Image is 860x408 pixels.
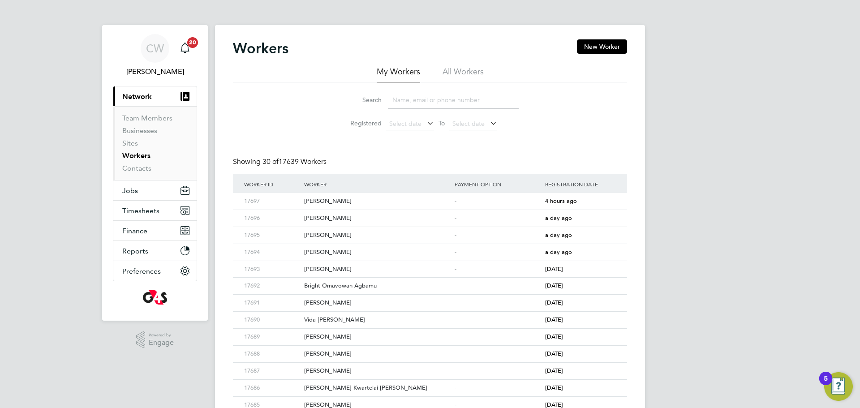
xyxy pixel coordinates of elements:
li: All Workers [443,66,484,82]
span: Jobs [122,186,138,195]
div: 17695 [242,227,302,244]
span: Preferences [122,267,161,275]
div: - [452,346,543,362]
span: [DATE] [545,350,563,357]
div: 17693 [242,261,302,278]
span: To [436,117,447,129]
div: [PERSON_NAME] [302,193,452,210]
div: - [452,329,543,345]
label: Registered [341,119,382,127]
span: Network [122,92,152,101]
a: 20 [176,34,194,63]
a: 17696[PERSON_NAME]-a day ago [242,210,618,217]
div: [PERSON_NAME] [302,363,452,379]
div: - [452,210,543,227]
a: CW[PERSON_NAME] [113,34,197,77]
div: - [452,227,543,244]
div: 17697 [242,193,302,210]
div: 5 [824,378,828,390]
div: - [452,295,543,311]
a: 17686[PERSON_NAME] Kwartelai [PERSON_NAME]-[DATE] [242,379,618,387]
a: 17697[PERSON_NAME]-4 hours ago [242,193,618,200]
div: 17688 [242,346,302,362]
span: Select date [452,120,485,128]
div: [PERSON_NAME] [302,261,452,278]
span: 17639 Workers [262,157,327,166]
span: 30 of [262,157,279,166]
a: 17687[PERSON_NAME]-[DATE] [242,362,618,370]
div: Showing [233,157,328,167]
span: Finance [122,227,147,235]
button: Finance [113,221,197,241]
button: New Worker [577,39,627,54]
button: Open Resource Center, 5 new notifications [824,372,853,401]
a: 17694[PERSON_NAME]-a day ago [242,244,618,251]
span: a day ago [545,231,572,239]
div: Payment Option [452,174,543,194]
div: [PERSON_NAME] [302,227,452,244]
div: 17687 [242,363,302,379]
span: CW [146,43,164,54]
span: Powered by [149,331,174,339]
div: Worker [302,174,452,194]
a: Contacts [122,164,151,172]
span: 20 [187,37,198,48]
div: 17690 [242,312,302,328]
button: Network [113,86,197,106]
span: [DATE] [545,333,563,340]
div: 17686 [242,380,302,396]
div: 17694 [242,244,302,261]
a: Powered byEngage [136,331,174,348]
a: 17691[PERSON_NAME]-[DATE] [242,294,618,302]
div: 17689 [242,329,302,345]
span: Reports [122,247,148,255]
div: Bright Omavowan Agbamu [302,278,452,294]
h2: Workers [233,39,288,57]
div: - [452,380,543,396]
div: - [452,261,543,278]
a: 17695[PERSON_NAME]-a day ago [242,227,618,234]
div: - [452,244,543,261]
a: 17692Bright Omavowan Agbamu-[DATE] [242,277,618,285]
div: Network [113,106,197,180]
input: Name, email or phone number [388,91,519,109]
span: 4 hours ago [545,197,577,205]
a: Team Members [122,114,172,122]
button: Timesheets [113,201,197,220]
button: Preferences [113,261,197,281]
a: 17685[PERSON_NAME]-[DATE] [242,396,618,404]
a: 17688[PERSON_NAME]-[DATE] [242,345,618,353]
div: [PERSON_NAME] [302,210,452,227]
div: - [452,193,543,210]
div: [PERSON_NAME] Kwartelai [PERSON_NAME] [302,380,452,396]
nav: Main navigation [102,25,208,321]
li: My Workers [377,66,420,82]
a: Businesses [122,126,157,135]
div: Registration Date [543,174,618,194]
span: Claire Westley [113,66,197,77]
span: a day ago [545,214,572,222]
div: [PERSON_NAME] [302,329,452,345]
a: Sites [122,139,138,147]
button: Reports [113,241,197,261]
a: Go to home page [113,290,197,305]
span: Engage [149,339,174,347]
div: - [452,278,543,294]
span: [DATE] [545,384,563,391]
span: [DATE] [545,316,563,323]
img: g4s-logo-retina.png [143,290,167,305]
span: [DATE] [545,299,563,306]
a: 17689[PERSON_NAME]-[DATE] [242,328,618,336]
div: 17696 [242,210,302,227]
div: [PERSON_NAME] [302,295,452,311]
label: Search [341,96,382,104]
a: 17690Vida [PERSON_NAME]-[DATE] [242,311,618,319]
div: - [452,363,543,379]
a: 17693[PERSON_NAME]-[DATE] [242,261,618,268]
button: Jobs [113,180,197,200]
div: 17692 [242,278,302,294]
div: Worker ID [242,174,302,194]
span: [DATE] [545,282,563,289]
a: Workers [122,151,150,160]
div: [PERSON_NAME] [302,244,452,261]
